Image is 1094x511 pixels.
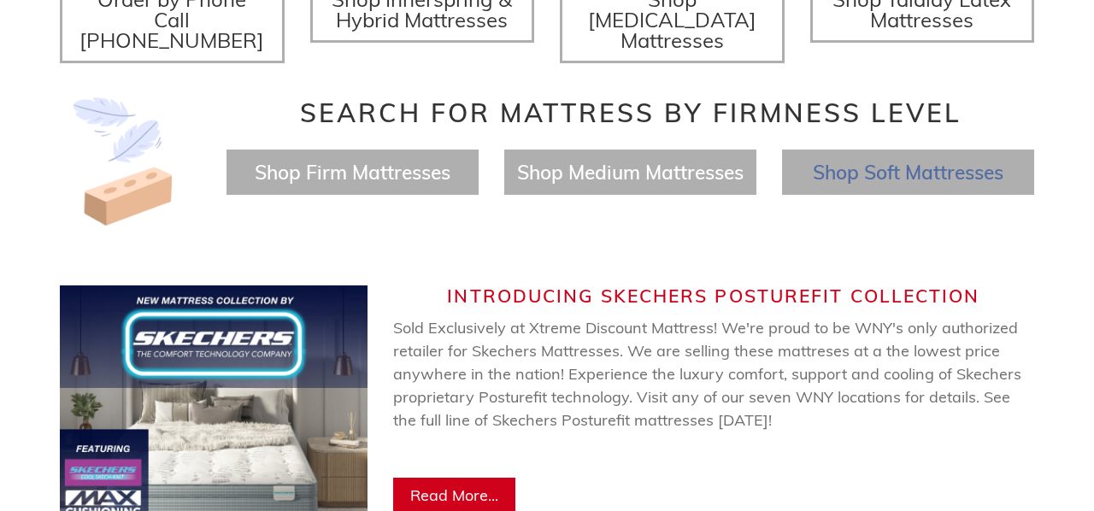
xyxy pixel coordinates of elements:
[813,160,1003,185] a: Shop Soft Mattresses
[517,160,744,185] a: Shop Medium Mattresses
[447,285,979,307] span: Introducing Skechers Posturefit Collection
[300,97,962,129] span: Search for Mattress by Firmness Level
[255,160,450,185] a: Shop Firm Mattresses
[393,318,1021,476] span: Sold Exclusively at Xtreme Discount Mattress! We're proud to be WNY's only authorized retailer fo...
[410,485,498,505] span: Read More...
[60,97,188,226] img: Image-of-brick- and-feather-representing-firm-and-soft-feel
